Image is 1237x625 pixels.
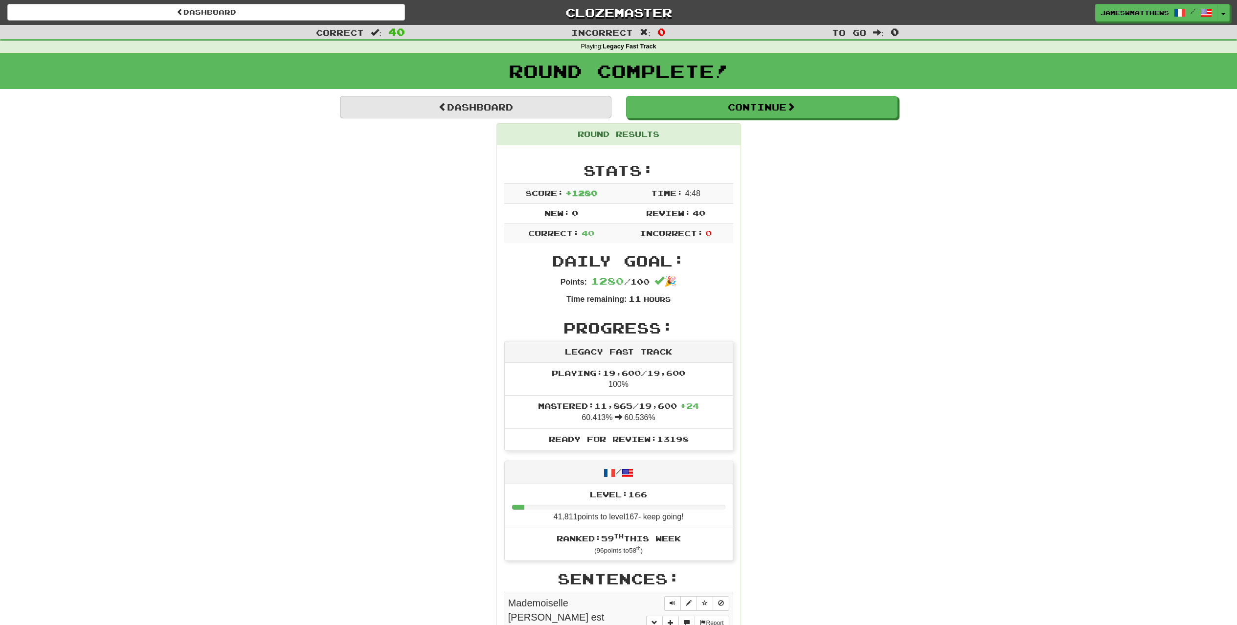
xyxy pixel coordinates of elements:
[832,27,866,37] span: To go
[504,253,733,269] h2: Daily Goal:
[891,26,899,38] span: 0
[651,188,683,198] span: Time:
[557,534,681,543] span: Ranked: 59 this week
[1191,8,1195,15] span: /
[697,596,713,611] button: Toggle favorite
[644,295,671,303] small: Hours
[1101,8,1169,17] span: JamesWMatthews
[873,28,884,37] span: :
[657,26,666,38] span: 0
[538,401,699,410] span: Mastered: 11,865 / 19,600
[640,28,651,37] span: :
[316,27,364,37] span: Correct
[680,401,699,410] span: + 24
[626,96,898,118] button: Continue
[371,28,382,37] span: :
[640,228,703,238] span: Incorrect:
[340,96,611,118] a: Dashboard
[705,228,712,238] span: 0
[582,228,594,238] span: 40
[713,596,729,611] button: Toggle ignore
[654,276,676,287] span: 🎉
[591,277,650,286] span: / 100
[566,295,627,303] strong: Time remaining:
[561,278,587,286] strong: Points:
[629,294,641,303] span: 11
[1095,4,1217,22] a: JamesWMatthews /
[664,596,681,611] button: Play sentence audio
[591,275,624,287] span: 1280
[528,228,579,238] span: Correct:
[504,320,733,336] h2: Progress:
[590,490,647,499] span: Level: 166
[7,4,405,21] a: Dashboard
[646,208,691,218] span: Review:
[552,368,685,378] span: Playing: 19,600 / 19,600
[420,4,817,21] a: Clozemaster
[680,596,697,611] button: Edit sentence
[497,124,741,145] div: Round Results
[3,61,1234,81] h1: Round Complete!
[388,26,405,38] span: 40
[594,547,643,554] small: ( 96 points to 58 )
[504,571,733,587] h2: Sentences:
[693,208,705,218] span: 40
[565,188,597,198] span: + 1280
[505,363,733,396] li: 100%
[572,208,578,218] span: 0
[603,43,656,50] strong: Legacy Fast Track
[505,484,733,528] li: 41,811 points to level 167 - keep going!
[505,395,733,429] li: 60.413% 60.536%
[544,208,570,218] span: New:
[614,533,624,539] sup: th
[636,546,641,551] sup: th
[525,188,563,198] span: Score:
[505,461,733,484] div: /
[571,27,633,37] span: Incorrect
[505,341,733,363] div: Legacy Fast Track
[504,162,733,179] h2: Stats:
[549,434,689,444] span: Ready for Review: 13198
[664,596,729,611] div: Sentence controls
[685,189,700,198] span: 4 : 48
